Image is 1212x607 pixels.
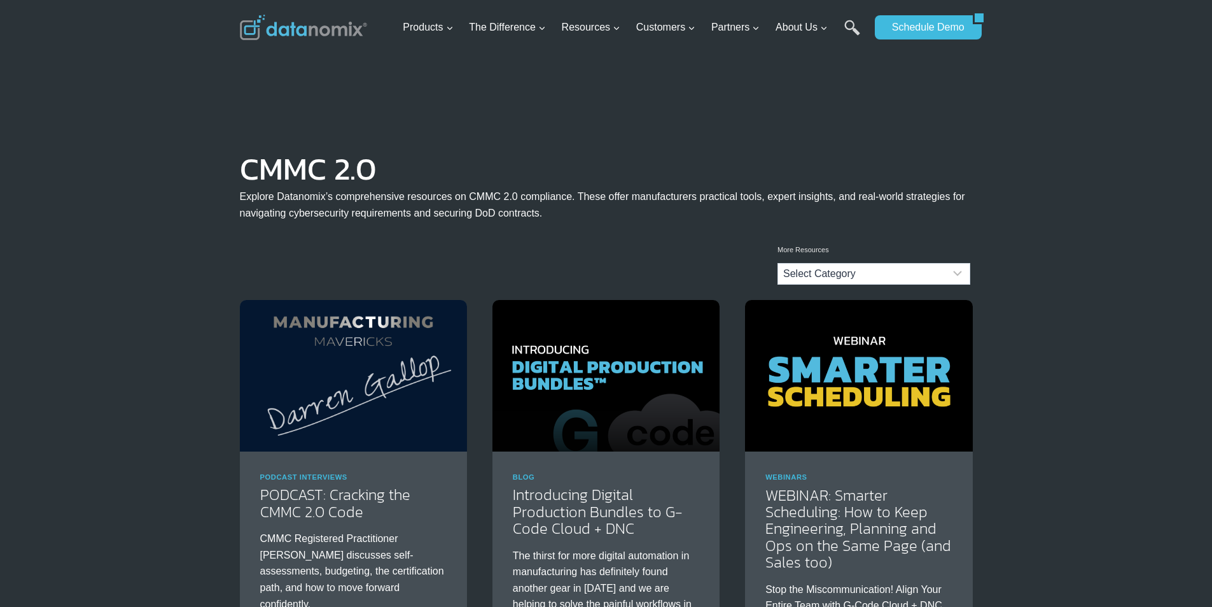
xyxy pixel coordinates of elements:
[260,473,347,481] a: Podcast Interviews
[745,300,972,452] img: Smarter Scheduling: How To Keep Engineering, Planning and Ops on the Same Page
[403,19,453,36] span: Products
[776,19,828,36] span: About Us
[875,15,973,39] a: Schedule Demo
[260,483,410,522] a: PODCAST: Cracking the CMMC 2.0 Code
[636,19,695,36] span: Customers
[765,484,951,574] a: WEBINAR: Smarter Scheduling: How to Keep Engineering, Planning and Ops on the Same Page (and Sale...
[844,20,860,48] a: Search
[513,483,683,539] a: Introducing Digital Production Bundles to G-Code Cloud + DNC
[513,473,535,481] a: Blog
[711,19,760,36] span: Partners
[240,159,973,178] h1: CMMC 2.0
[240,300,467,452] img: Cracking the CMMC 2.0 Code with Darren Gallop
[562,19,620,36] span: Resources
[765,473,807,481] a: Webinars
[398,7,868,48] nav: Primary Navigation
[240,189,973,221] p: Explore Datanomix’s comprehensive resources on CMMC 2.0 compliance. These offer manufacturers pra...
[777,245,970,256] p: More Resources
[469,19,546,36] span: The Difference
[492,300,720,452] img: Introducing Digital Production Bundles
[240,15,367,40] img: Datanomix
